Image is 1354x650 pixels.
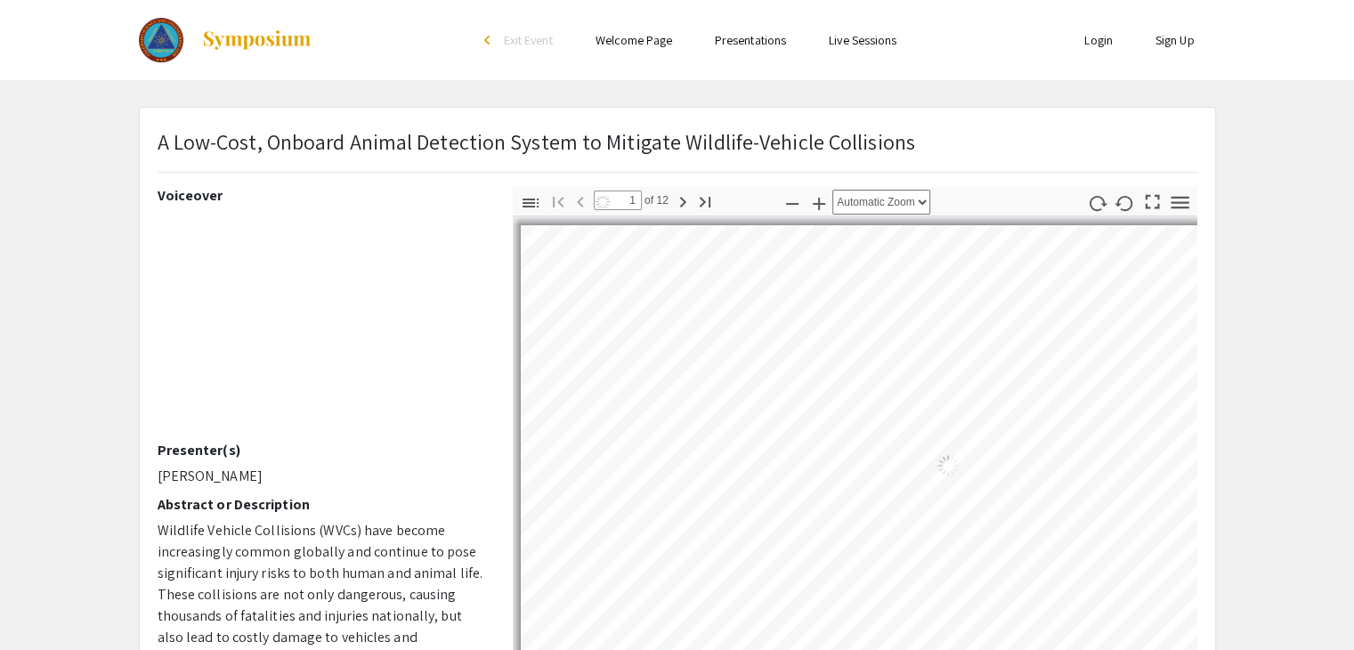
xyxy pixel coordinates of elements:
[158,442,486,459] h2: Presenter(s)
[596,32,672,48] a: Welcome Page
[1164,190,1195,215] button: Tools
[1082,190,1112,215] button: Rotate Clockwise
[594,191,642,210] input: Page
[1155,32,1195,48] a: Sign Up
[158,187,486,204] h2: Voiceover
[158,126,915,158] p: A Low-Cost, Onboard Animal Detection System to Mitigate Wildlife-Vehicle Collisions
[139,18,184,62] img: 2025 Colorado Science and Engineering Fair
[158,466,486,487] p: [PERSON_NAME]
[642,191,669,210] span: of 12
[515,190,546,215] button: Toggle Sidebar
[715,32,786,48] a: Presentations
[484,35,495,45] div: arrow_back_ios
[139,18,313,62] a: 2025 Colorado Science and Engineering Fair
[832,190,930,215] select: Zoom
[829,32,896,48] a: Live Sessions
[158,496,486,513] h2: Abstract or Description
[1109,190,1139,215] button: Rotate Counterclockwise
[565,188,596,214] button: Previous Page
[690,188,720,214] button: Go to Last Page
[777,190,807,215] button: Zoom Out
[1084,32,1113,48] a: Login
[201,29,312,51] img: Symposium by ForagerOne
[804,190,834,215] button: Zoom In
[1137,187,1167,213] button: Switch to Presentation Mode
[668,188,698,214] button: Next Page
[158,211,486,442] iframe: Project Video
[543,188,573,214] button: Go to First Page
[13,570,76,637] iframe: Chat
[504,32,553,48] span: Exit Event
